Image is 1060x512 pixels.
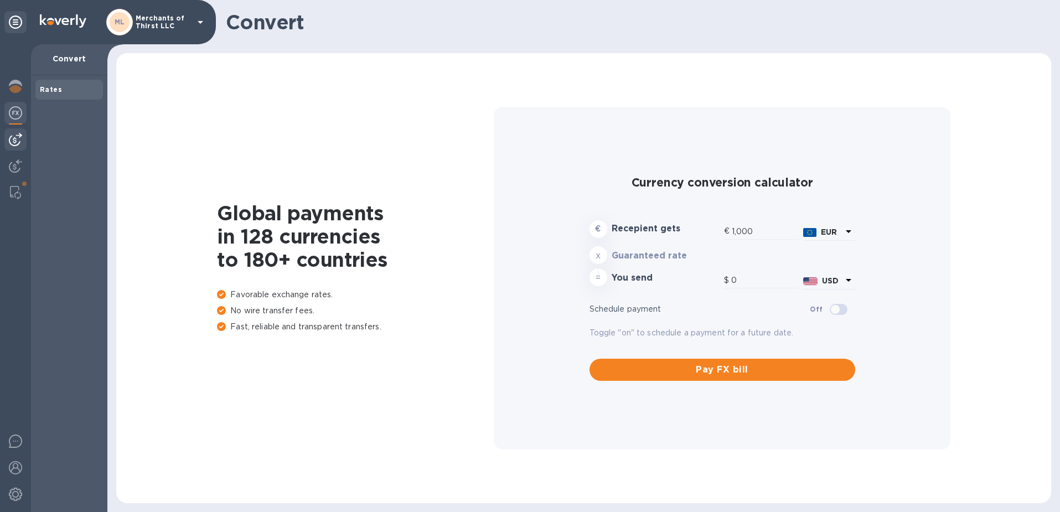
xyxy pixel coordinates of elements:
[810,305,823,313] b: Off
[803,277,818,285] img: USD
[590,246,607,264] div: x
[590,359,855,381] button: Pay FX bill
[226,11,1042,34] h1: Convert
[115,18,125,26] b: ML
[590,175,855,189] h2: Currency conversion calculator
[598,363,846,376] span: Pay FX bill
[590,327,855,339] p: Toggle "on" to schedule a payment for a future date.
[217,321,494,333] p: Fast, reliable and transparent transfers.
[590,303,810,315] p: Schedule payment
[724,272,731,289] div: $
[217,201,494,271] h1: Global payments in 128 currencies to 180+ countries
[4,11,27,33] div: Unpin categories
[724,223,732,240] div: €
[732,223,799,240] input: Amount
[821,227,837,236] b: EUR
[136,14,191,30] p: Merchants of Thirst LLC
[217,305,494,317] p: No wire transfer fees.
[595,224,601,233] strong: €
[40,85,62,94] b: Rates
[612,224,720,234] h3: Recepient gets
[9,106,22,120] img: Foreign exchange
[612,273,720,283] h3: You send
[40,14,86,28] img: Logo
[731,272,799,289] input: Amount
[217,289,494,301] p: Favorable exchange rates.
[612,251,720,261] h3: Guaranteed rate
[40,53,99,64] p: Convert
[590,268,607,286] div: =
[822,276,839,285] b: USD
